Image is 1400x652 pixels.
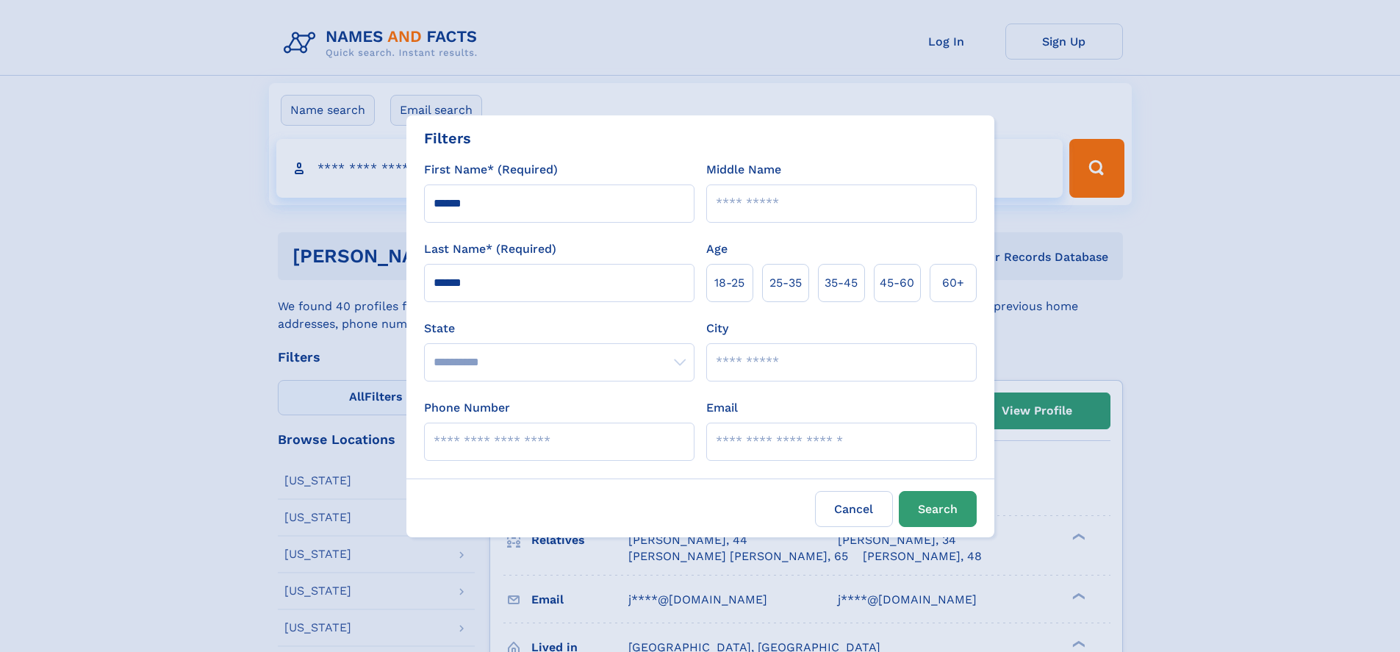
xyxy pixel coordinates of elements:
span: 18‑25 [714,274,744,292]
span: 25‑35 [769,274,802,292]
button: Search [899,491,977,527]
label: Email [706,399,738,417]
label: City [706,320,728,337]
label: Middle Name [706,161,781,179]
label: First Name* (Required) [424,161,558,179]
label: Last Name* (Required) [424,240,556,258]
span: 60+ [942,274,964,292]
label: State [424,320,694,337]
label: Phone Number [424,399,510,417]
label: Cancel [815,491,893,527]
span: 35‑45 [825,274,858,292]
span: 45‑60 [880,274,914,292]
label: Age [706,240,728,258]
div: Filters [424,127,471,149]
